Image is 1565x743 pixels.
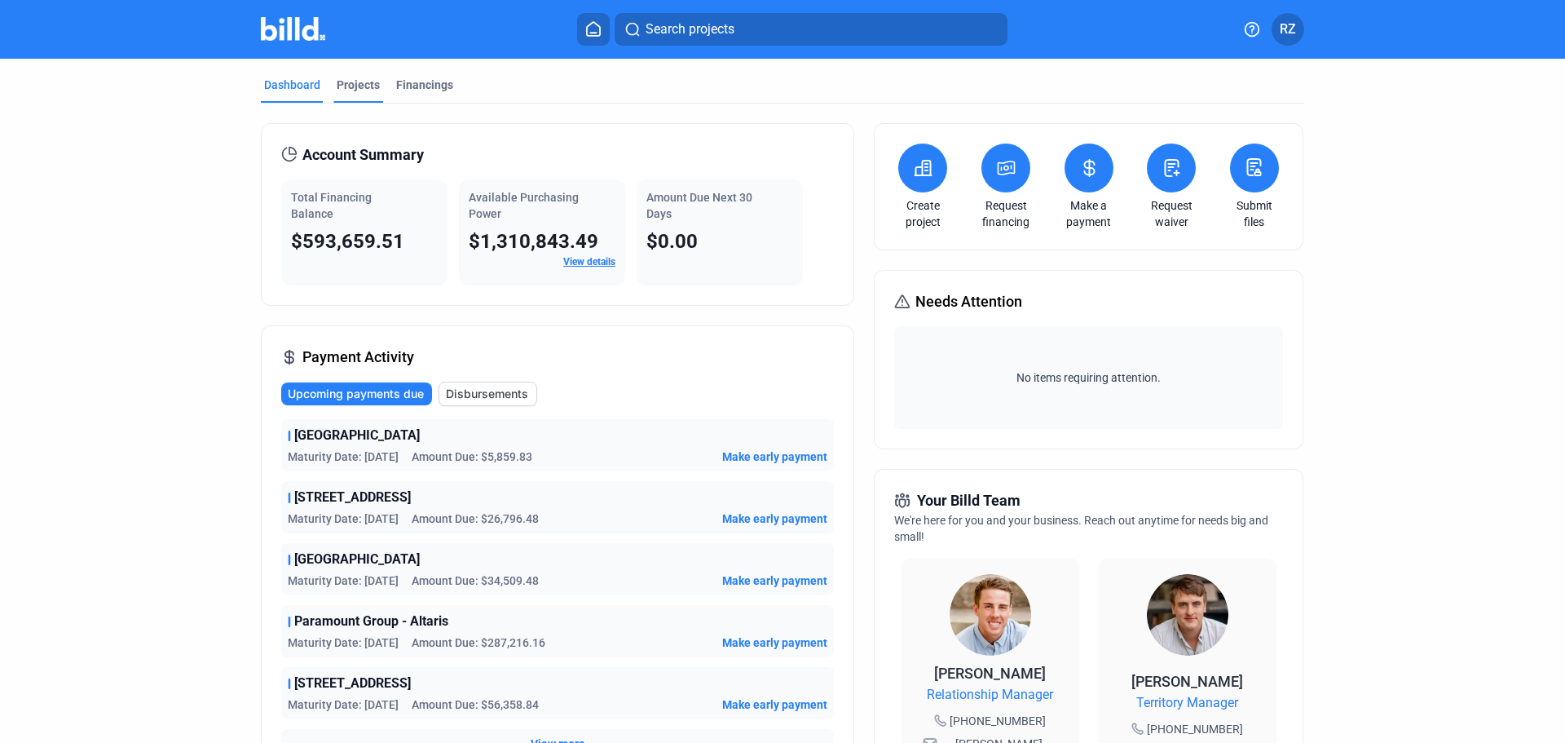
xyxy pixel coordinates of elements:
[469,230,598,253] span: $1,310,843.49
[1147,721,1243,737] span: [PHONE_NUMBER]
[1272,13,1304,46] button: RZ
[722,511,827,527] button: Make early payment
[722,573,827,589] button: Make early payment
[934,665,1046,682] span: [PERSON_NAME]
[288,386,424,402] span: Upcoming payments due
[1147,574,1228,656] img: Territory Manager
[291,230,404,253] span: $593,659.51
[288,449,399,465] span: Maturity Date: [DATE]
[927,685,1053,705] span: Relationship Manager
[288,697,399,713] span: Maturity Date: [DATE]
[469,191,579,220] span: Available Purchasing Power
[302,144,424,166] span: Account Summary
[1136,693,1238,713] span: Territory Manager
[950,574,1031,656] img: Relationship Manager
[563,256,615,268] a: View details
[917,489,1021,512] span: Your Billd Team
[646,230,698,253] span: $0.00
[446,386,528,402] span: Disbursements
[915,290,1022,313] span: Needs Attention
[894,197,951,230] a: Create project
[294,426,420,445] span: [GEOGRAPHIC_DATA]
[281,383,432,405] button: Upcoming payments due
[264,77,320,93] div: Dashboard
[1226,197,1283,230] a: Submit files
[302,346,414,369] span: Payment Activity
[1143,197,1200,230] a: Request waiver
[291,191,372,220] span: Total Financing Balance
[894,514,1268,543] span: We're here for you and your business. Reach out anytime for needs big and small!
[294,674,411,693] span: [STREET_ADDRESS]
[412,511,539,527] span: Amount Due: $26,796.48
[261,17,325,41] img: Billd Company Logo
[294,550,420,569] span: [GEOGRAPHIC_DATA]
[288,635,399,651] span: Maturity Date: [DATE]
[722,635,827,651] button: Make early payment
[294,488,411,507] span: [STREET_ADDRESS]
[412,449,532,465] span: Amount Due: $5,859.83
[950,713,1046,729] span: [PHONE_NUMBER]
[396,77,453,93] div: Financings
[439,382,537,406] button: Disbursements
[412,573,539,589] span: Amount Due: $34,509.48
[722,449,827,465] button: Make early payment
[1280,20,1296,39] span: RZ
[1060,197,1118,230] a: Make a payment
[294,612,448,631] span: Paramount Group - Altaris
[288,511,399,527] span: Maturity Date: [DATE]
[646,20,734,39] span: Search projects
[288,573,399,589] span: Maturity Date: [DATE]
[412,635,545,651] span: Amount Due: $287,216.16
[412,697,539,713] span: Amount Due: $56,358.84
[615,13,1007,46] button: Search projects
[977,197,1034,230] a: Request financing
[901,369,1276,386] span: No items requiring attention.
[1131,673,1243,690] span: [PERSON_NAME]
[646,191,752,220] span: Amount Due Next 30 Days
[722,697,827,713] button: Make early payment
[337,77,380,93] div: Projects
